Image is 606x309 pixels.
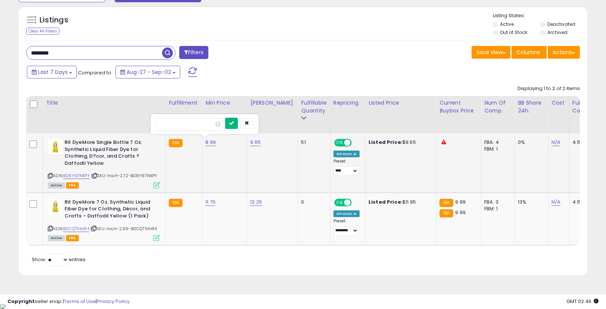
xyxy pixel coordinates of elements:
[250,99,295,107] div: [PERSON_NAME]
[66,235,79,241] span: FBA
[7,298,130,305] div: seller snap | |
[518,139,543,146] div: 0%
[484,199,509,206] div: FBA: 3
[484,139,509,146] div: FBA: 4
[26,28,59,35] div: Clear All Filters
[64,298,96,305] a: Terms of Use
[333,159,360,176] div: Preset:
[518,199,543,206] div: 13%
[169,139,183,147] small: FBA
[500,21,514,27] label: Active
[48,199,160,240] div: ASIN:
[493,12,587,19] p: Listing States:
[572,199,599,206] div: 4.15
[500,29,527,35] label: Out of Stock
[301,199,324,206] div: 0
[439,99,478,115] div: Current Buybox Price
[97,298,130,305] a: Privacy Policy
[63,226,89,232] a: B0CQ71HHR4
[335,199,344,206] span: ON
[78,69,112,76] span: Compared to:
[472,46,510,59] button: Save View
[250,139,261,146] a: 9.65
[27,66,77,78] button: Last 7 Days
[32,256,86,263] span: Show: entries
[63,173,90,179] a: B08Y97NKPY
[301,99,327,115] div: Fulfillable Quantity
[169,199,183,207] small: FBA
[551,198,560,206] a: N/A
[512,46,547,59] button: Columns
[38,68,68,76] span: Last 7 Days
[250,198,262,206] a: 12.25
[65,139,155,169] b: Rit DyeMore Single Bottle 7 Oz. Synthetic Liquid Fiber Dye for Clothing, D?cor, and Crafts ? Daff...
[91,173,158,179] span: | SKU: mich-2.72-B08Y97NKPY
[369,139,431,146] div: $9.65
[66,182,79,189] span: FBA
[350,199,362,206] span: OFF
[333,210,360,217] div: Amazon AI
[169,99,199,107] div: Fulfillment
[551,139,560,146] a: N/A
[455,198,466,206] span: 9.99
[369,199,431,206] div: $11.95
[90,226,157,232] span: | SKU: mich-2.99-B0CQ71HHR4
[547,21,575,27] label: Deactivated
[516,49,540,56] span: Columns
[484,146,509,152] div: FBM: 1
[547,29,568,35] label: Archived
[572,139,599,146] div: 4.15
[48,182,65,189] span: All listings currently available for purchase on Amazon
[518,99,545,115] div: BB Share 24h.
[455,209,466,216] span: 9.99
[48,139,160,188] div: ASIN:
[40,15,68,25] h5: Listings
[48,235,65,241] span: All listings currently available for purchase on Amazon
[301,139,324,146] div: 51
[46,99,162,107] div: Title
[205,99,244,107] div: Min Price
[48,199,63,214] img: 41wX7EpxYrL._SL40_.jpg
[369,99,433,107] div: Listed Price
[48,139,63,154] img: 41wX7EpxYrL._SL40_.jpg
[439,209,453,217] small: FBA
[127,68,171,76] span: Aug-27 - Sep-02
[205,198,215,206] a: 11.70
[179,46,208,59] button: Filters
[369,198,403,206] b: Listed Price:
[335,140,344,146] span: ON
[205,139,216,146] a: 8.99
[350,140,362,146] span: OFF
[333,99,362,107] div: Repricing
[484,99,512,115] div: Num of Comp.
[369,139,403,146] b: Listed Price:
[518,85,580,92] div: Displaying 1 to 2 of 2 items
[572,99,601,115] div: Fulfillment Cost
[115,66,180,78] button: Aug-27 - Sep-02
[439,199,453,207] small: FBA
[566,298,599,305] span: 2025-09-16 02:46 GMT
[7,298,35,305] strong: Copyright
[548,46,580,59] button: Actions
[65,199,155,222] b: Rit DyeMore 7 Oz. Synthetic Liquid Fiber Dye for Clothing, Décor, and Crafts – Daffodil Yellow (1...
[484,206,509,212] div: FBM: 1
[333,219,360,235] div: Preset:
[333,151,360,157] div: Amazon AI
[551,99,566,107] div: Cost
